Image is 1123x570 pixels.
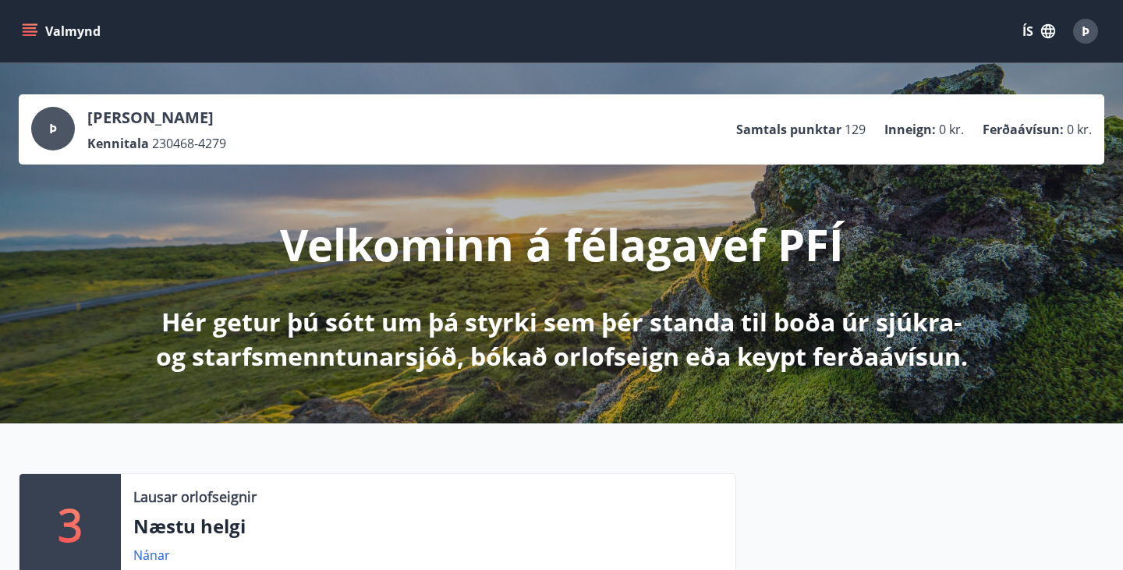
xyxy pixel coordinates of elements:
p: [PERSON_NAME] [87,107,226,129]
span: Þ [1082,23,1089,40]
p: Velkominn á félagavef PFÍ [280,214,844,274]
span: 230468-4279 [152,135,226,152]
p: Næstu helgi [133,513,723,540]
span: 0 kr. [1067,121,1092,138]
p: Hér getur þú sótt um þá styrki sem þér standa til boða úr sjúkra- og starfsmenntunarsjóð, bókað o... [150,305,973,374]
p: Ferðaávísun : [983,121,1064,138]
span: 0 kr. [939,121,964,138]
button: ÍS [1014,17,1064,45]
p: Inneign : [884,121,936,138]
p: Lausar orlofseignir [133,487,257,507]
p: Samtals punktar [736,121,841,138]
button: menu [19,17,107,45]
span: 129 [845,121,866,138]
button: Þ [1067,12,1104,50]
a: Nánar [133,547,170,564]
span: Þ [49,120,57,137]
p: 3 [58,494,83,554]
p: Kennitala [87,135,149,152]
